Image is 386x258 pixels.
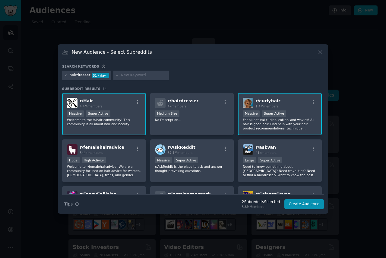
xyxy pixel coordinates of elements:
[155,118,229,122] p: No Description...
[80,192,116,196] span: r/ FancyFollicles
[168,151,192,154] span: 57.1M members
[243,157,256,163] div: Large
[67,144,78,155] img: femalehairadvice
[168,145,195,150] span: r/ AskReddit
[243,144,253,155] img: askvan
[80,104,103,108] span: 4.4M members
[67,98,78,108] img: Hair
[67,164,141,177] p: Welcome to r/femalehairadvice! We are a community focused on hair advice for women, [DEMOGRAPHIC_...
[242,199,280,205] div: 2 Subreddit s Selected
[67,110,84,117] div: Massive
[62,199,81,209] button: Tips
[255,145,276,150] span: r/ askvan
[80,151,103,154] span: 544k members
[258,157,283,163] div: Super Active
[243,164,317,177] p: Need to know something about [GEOGRAPHIC_DATA]? Need travel tips? Need to find a hairdresser? Wan...
[255,98,280,103] span: r/ curlyhair
[255,151,276,154] span: 41k members
[155,157,172,163] div: Massive
[70,73,90,78] div: hairdresser
[255,104,278,108] span: 1.4M members
[80,98,93,103] span: r/ Hair
[255,192,291,196] span: r/ ScissorSeven
[168,98,199,103] span: r/ hairdresser
[174,157,198,163] div: Super Active
[168,104,187,108] span: 4k members
[155,164,229,173] p: r/AskReddit is the place to ask and answer thought-provoking questions.
[242,205,280,209] div: 5.8M Members
[243,191,253,202] img: ScissorSeven
[72,49,152,55] h3: New Audience - Select Subreddits
[103,87,107,91] span: 14
[155,144,166,155] img: AskReddit
[243,110,260,117] div: Massive
[243,118,317,130] p: For all natural curlies, coilies, and wavies! All hair is good hair. Find help with your hair: pr...
[284,199,324,209] button: Create Audience
[67,191,78,202] img: FancyFollicles
[67,157,80,163] div: Huge
[62,64,99,68] h3: Search keywords
[92,73,109,78] div: 51 / day
[80,145,124,150] span: r/ femalehairadvice
[67,118,141,126] p: Welcome to the /r/hair community! This community is all about hair and beauty.
[262,110,286,117] div: Super Active
[121,73,167,78] input: New Keyword
[168,192,211,196] span: r/ jasmineraesnark
[64,201,73,207] span: Tips
[62,87,100,91] span: Subreddit Results
[243,98,253,108] img: curlyhair
[86,110,110,117] div: Super Active
[155,110,179,117] div: Medium Size
[82,157,106,163] div: High Activity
